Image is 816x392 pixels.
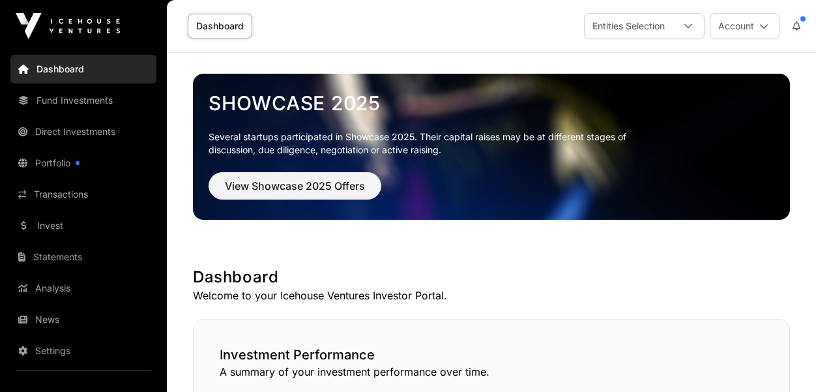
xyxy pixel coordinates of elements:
span: View Showcase 2025 Offers [225,178,365,194]
div: Entities Selection [585,14,673,38]
a: Transactions [10,180,156,209]
a: Settings [10,337,156,365]
a: Fund Investments [10,86,156,115]
p: A summary of your investment performance over time. [220,364,763,380]
a: Direct Investments [10,117,156,146]
a: Showcase 2025 [209,91,774,115]
a: Dashboard [188,14,252,38]
p: Welcome to your Icehouse Ventures Investor Portal. [193,288,790,303]
p: Several startups participated in Showcase 2025. Their capital raises may be at different stages o... [209,130,647,157]
img: Showcase 2025 [193,74,790,220]
a: View Showcase 2025 Offers [209,185,381,198]
button: View Showcase 2025 Offers [209,172,381,200]
a: Analysis [10,274,156,303]
a: Portfolio [10,149,156,177]
a: News [10,305,156,334]
img: Icehouse Ventures Logo [16,13,120,39]
a: Invest [10,211,156,240]
button: Account [710,13,780,39]
h1: Dashboard [193,267,790,288]
a: Statements [10,243,156,271]
h2: Investment Performance [220,346,763,364]
a: Dashboard [10,55,156,83]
